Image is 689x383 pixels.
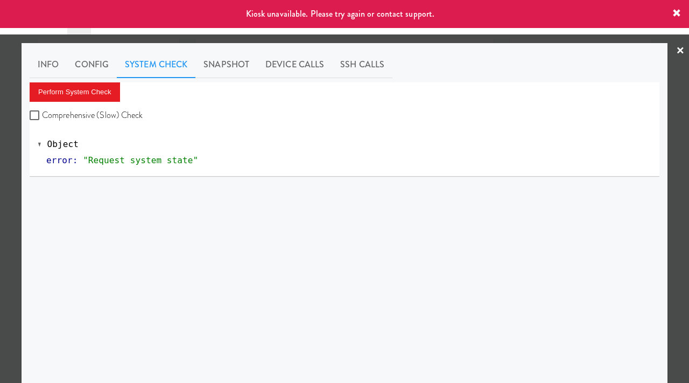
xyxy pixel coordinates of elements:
[30,51,67,78] a: Info
[257,51,332,78] a: Device Calls
[246,8,435,20] span: Kiosk unavailable. Please try again or contact support.
[30,82,120,102] button: Perform System Check
[83,155,198,165] span: "Request system state"
[46,155,73,165] span: error
[332,51,392,78] a: SSH Calls
[73,155,78,165] span: :
[30,107,143,123] label: Comprehensive (Slow) Check
[676,34,685,68] a: ×
[195,51,257,78] a: Snapshot
[117,51,195,78] a: System Check
[30,112,42,120] input: Comprehensive (Slow) Check
[47,139,79,149] span: Object
[67,51,117,78] a: Config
